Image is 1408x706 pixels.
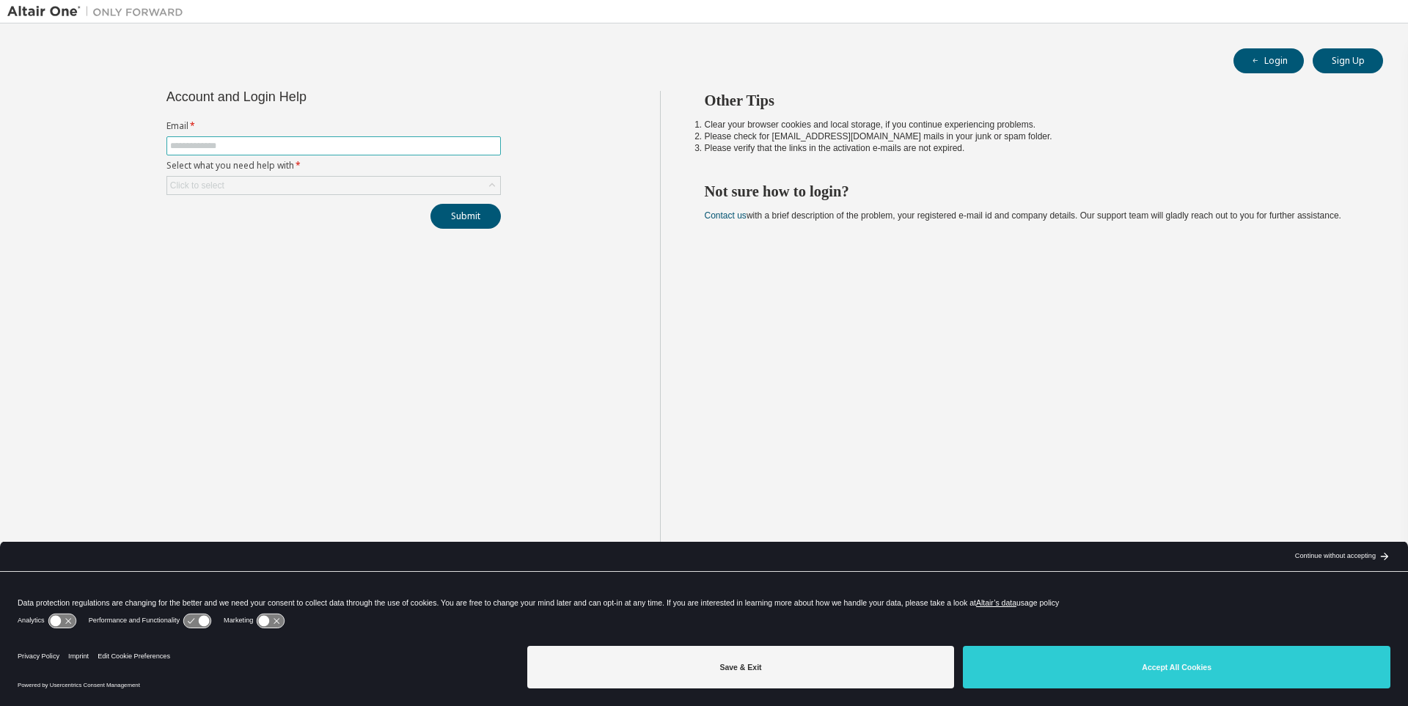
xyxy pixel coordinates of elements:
[166,120,501,132] label: Email
[170,180,224,191] div: Click to select
[430,204,501,229] button: Submit
[705,142,1357,154] li: Please verify that the links in the activation e-mails are not expired.
[705,119,1357,130] li: Clear your browser cookies and local storage, if you continue experiencing problems.
[167,177,500,194] div: Click to select
[7,4,191,19] img: Altair One
[1233,48,1304,73] button: Login
[166,91,434,103] div: Account and Login Help
[705,182,1357,201] h2: Not sure how to login?
[705,91,1357,110] h2: Other Tips
[166,160,501,172] label: Select what you need help with
[1313,48,1383,73] button: Sign Up
[705,210,747,221] a: Contact us
[705,130,1357,142] li: Please check for [EMAIL_ADDRESS][DOMAIN_NAME] mails in your junk or spam folder.
[705,210,1341,221] span: with a brief description of the problem, your registered e-mail id and company details. Our suppo...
